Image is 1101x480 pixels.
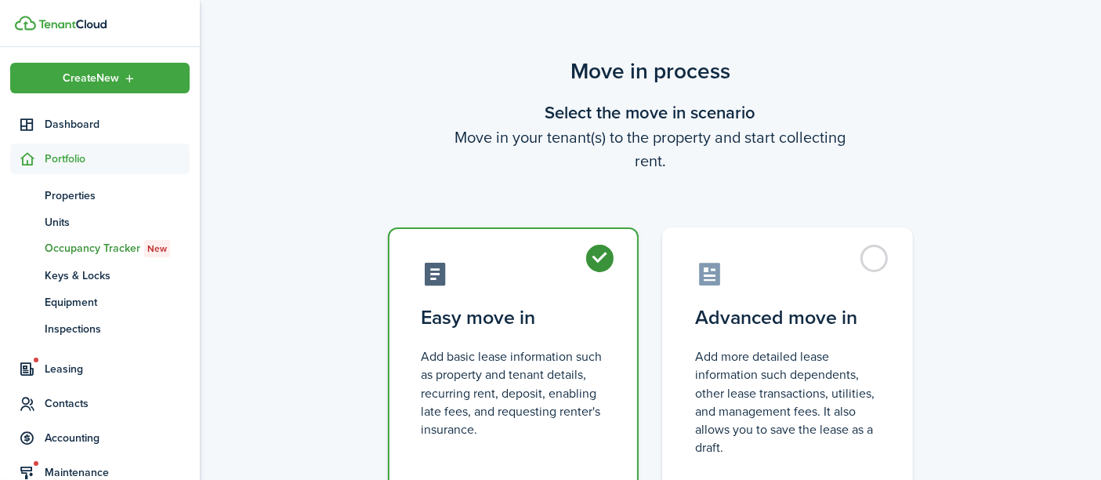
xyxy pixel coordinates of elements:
[10,109,190,140] a: Dashboard
[38,20,107,29] img: TenantCloud
[45,361,190,377] span: Leasing
[15,16,36,31] img: TenantCloud
[45,395,190,412] span: Contacts
[376,125,925,173] wizard-step-header-description: Move in your tenant(s) to the property and start collecting rent.
[45,240,190,257] span: Occupancy Tracker
[695,304,880,332] control-radio-card-title: Advanced move in
[10,289,190,315] a: Equipment
[63,73,120,84] span: Create New
[421,304,606,332] control-radio-card-title: Easy move in
[45,116,190,133] span: Dashboard
[10,63,190,93] button: Open menu
[45,151,190,167] span: Portfolio
[695,347,880,456] control-radio-card-description: Add more detailed lease information such dependents, other lease transactions, utilities, and man...
[45,294,190,311] span: Equipment
[45,430,190,446] span: Accounting
[376,100,925,125] wizard-step-header-title: Select the move in scenario
[10,235,190,262] a: Occupancy TrackerNew
[45,187,190,204] span: Properties
[147,242,167,256] span: New
[45,267,190,284] span: Keys & Locks
[376,55,925,88] scenario-title: Move in process
[421,347,606,438] control-radio-card-description: Add basic lease information such as property and tenant details, recurring rent, deposit, enablin...
[10,262,190,289] a: Keys & Locks
[10,182,190,209] a: Properties
[45,214,190,231] span: Units
[45,321,190,337] span: Inspections
[10,315,190,342] a: Inspections
[10,209,190,235] a: Units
